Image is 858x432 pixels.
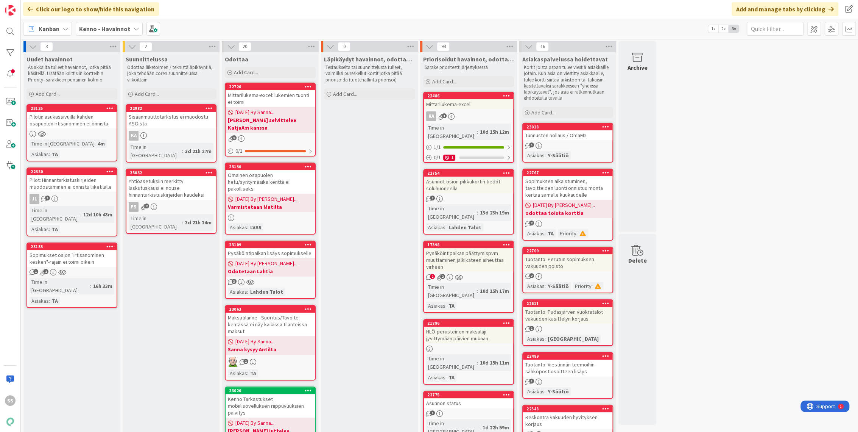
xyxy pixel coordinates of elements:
[546,229,556,238] div: TA
[30,150,49,158] div: Asiakas
[50,150,60,158] div: TA
[426,124,477,140] div: Time in [GEOGRAPHIC_DATA]
[45,196,50,200] span: 3
[523,247,612,271] div: 22709Tuotanto: Perutun sopimuksen vakuuden poisto
[49,297,50,305] span: :
[525,229,545,238] div: Asiakas
[522,299,613,346] a: 22611Tuotanto: Pudasjärven vuokratalot vakuuden käsittelyn korjausAsiakas:[GEOGRAPHIC_DATA]
[523,300,612,307] div: 22611
[126,202,216,212] div: PS
[129,214,182,231] div: Time in [GEOGRAPHIC_DATA]
[526,248,612,254] div: 22709
[130,170,216,175] div: 23032
[226,170,315,194] div: Omainen osapuolen hetu/syntymäaika kenttä ei pakolliseksi
[522,55,608,63] span: Asiakaspalvelussa hoidettavat
[126,104,216,163] a: 22982Sisäänmuuttotarkstus ei muodostu ASOistaKATime in [GEOGRAPHIC_DATA]:3d 21h 27m
[30,194,39,204] div: JL
[126,131,216,141] div: KA
[325,64,413,83] p: Testaukselta tai suunnittelusta tulleet, valmiiksi pureskellut kortit jotka pitää priorisoida (tu...
[182,218,183,227] span: :
[36,91,60,97] span: Add Card...
[27,194,117,204] div: JL
[424,92,513,109] div: 22486Mittarilukema-excel
[247,223,248,232] span: :
[228,203,313,211] b: Varmistetaan Matilta
[129,131,139,141] div: KA
[445,302,447,310] span: :
[338,42,350,51] span: 0
[27,168,117,175] div: 22380
[229,307,315,312] div: 23063
[424,327,513,343] div: HLÖ-perusteinen maksulaji jyvittymään päivien mukaan
[40,42,53,51] span: 3
[16,1,34,10] span: Support
[477,358,478,367] span: :
[576,229,578,238] span: :
[423,92,514,163] a: 22486Mittarilukema-excelKATime in [GEOGRAPHIC_DATA]:10d 15h 12m1/10/11
[228,223,247,232] div: Asiakas
[545,151,546,160] span: :
[228,346,313,353] b: Sanna kysyy Antilta
[523,124,612,140] div: 23018Tunnusten nollaus / OmaM2
[445,223,447,232] span: :
[546,151,571,160] div: Y-Säätiö
[247,288,248,296] span: :
[529,142,534,147] span: 1
[440,274,445,279] span: 2
[226,387,315,394] div: 23020
[434,143,441,151] span: 1 / 1
[27,243,117,250] div: 23133
[427,321,513,326] div: 21896
[425,64,512,70] p: Sarake prioriteettijärjestyksessä
[531,109,556,116] span: Add Card...
[523,307,612,324] div: Tuotanto: Pudasjärven vuokratalot vakuuden käsittelyn korjaus
[536,42,549,51] span: 16
[247,369,248,377] span: :
[229,242,315,247] div: 23109
[91,282,114,290] div: 16h 33m
[126,55,168,63] span: Suunnittelussa
[525,335,545,343] div: Asiakas
[522,247,613,293] a: 22709Tuotanto: Perutun sopimuksen vakuuden poistoAsiakas:Y-SäätiöPriority:
[228,268,313,275] b: Odotetaan Lahtia
[546,335,601,343] div: [GEOGRAPHIC_DATA]
[747,22,803,36] input: Quick Filter...
[235,419,274,427] span: [DATE] By Sanna...
[523,360,612,376] div: Tuotanto: Viestinnän teemoihin sähköpostiosoitteen lisäys
[628,256,647,265] div: Delete
[426,111,436,121] div: KA
[545,282,546,290] span: :
[126,176,216,200] div: Yhtiöasetuksiin merkitty laskutuskausi ei nouse hinnantarkistuskirjeiden kaudeksi
[424,99,513,109] div: Mittarilukema-excel
[27,105,117,112] div: 23135
[708,25,718,33] span: 1x
[96,139,107,148] div: 4m
[523,124,612,130] div: 23018
[238,42,251,51] span: 20
[573,282,592,290] div: Priority
[447,373,456,382] div: TA
[427,171,513,176] div: 22754
[39,3,41,9] div: 1
[182,147,183,155] span: :
[478,128,511,136] div: 10d 15h 12m
[226,306,315,336] div: 23063Maksutilanne - Suoritus/Tavoite: kentässä ei näy kaikissa tilanteissa maksut
[126,169,216,200] div: 23032Yhtiöasetuksiin merkitty laskutuskausi ei nouse hinnantarkistuskirjeiden kaudeksi
[225,241,316,299] a: 23109Pysäköintipaikan lisäys sopimukselle[DATE] By [PERSON_NAME]...Odotetaan LahtiaAsiakas:Lahden...
[729,25,739,33] span: 3x
[30,225,49,233] div: Asiakas
[226,313,315,336] div: Maksutilanne - Suoritus/Tavoite: kentässä ei näy kaikissa tilanteissa maksut
[144,203,149,208] span: 2
[445,373,447,382] span: :
[243,359,248,364] span: 1
[226,394,315,418] div: Kenno Tarkastukset mobiilisovelluksen riippuvuuksien päivitys
[228,288,247,296] div: Asiakas
[226,83,315,90] div: 22720
[30,278,90,294] div: Time in [GEOGRAPHIC_DATA]
[523,169,612,200] div: 22767Sopimuksen aikaistuminen, tavoitteiden luonti onnistuu monta kertaa samalle kuukaudelle
[228,369,247,377] div: Asiakas
[437,42,450,51] span: 93
[523,247,612,254] div: 22709
[30,206,80,223] div: Time in [GEOGRAPHIC_DATA]
[523,169,612,176] div: 22767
